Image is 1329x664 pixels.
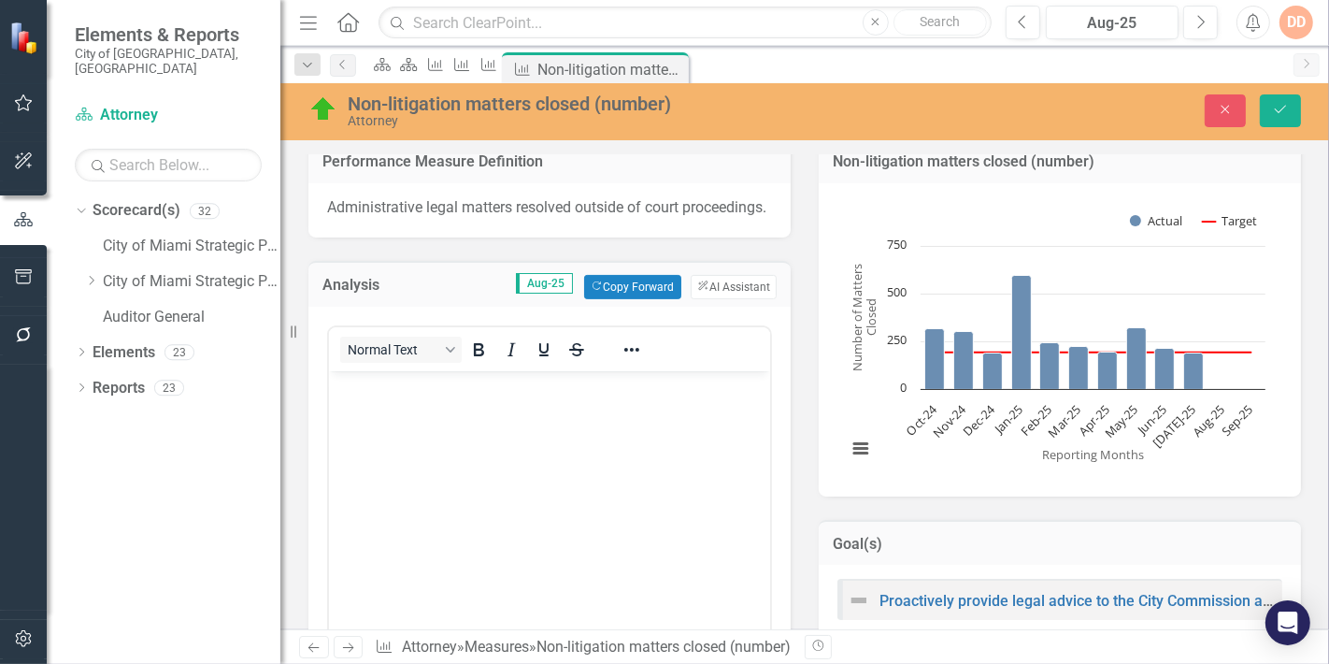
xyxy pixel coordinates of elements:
[348,94,855,114] div: Non-litigation matters closed (number)
[837,197,1282,478] div: Chart. Highcharts interactive chart.
[849,264,879,371] text: Number of Matters Closed
[1075,401,1112,439] text: Apr-25
[154,380,184,396] div: 23
[348,342,439,357] span: Normal Text
[1012,275,1032,389] path: Jan-25, 595. Actual.
[93,378,145,399] a: Reports
[1279,6,1313,39] button: DD
[1017,401,1055,440] text: Feb-25
[402,638,457,656] a: Attorney
[495,337,527,363] button: Italic
[887,283,907,300] text: 500
[900,379,907,396] text: 0
[348,114,855,128] div: Attorney
[375,637,791,658] div: » »
[983,353,1003,389] path: Dec-24, 188. Actual.
[528,337,560,363] button: Underline
[1046,6,1179,39] button: Aug-25
[340,337,462,363] button: Block Normal Text
[463,337,494,363] button: Bold
[93,342,155,364] a: Elements
[887,331,907,348] text: 250
[1101,401,1141,441] text: May-25
[1133,401,1170,439] text: Jun-25
[379,7,992,39] input: Search ClearPoint...
[691,275,777,299] button: AI Assistant
[1150,401,1199,451] text: [DATE]-25
[1052,12,1172,35] div: Aug-25
[1184,353,1204,389] path: Jul-25, 191. Actual.
[75,46,262,77] small: City of [GEOGRAPHIC_DATA], [GEOGRAPHIC_DATA]
[103,307,280,328] a: Auditor General
[75,105,262,126] a: Attorney
[1130,213,1182,229] button: Show Actual
[893,9,987,36] button: Search
[1203,213,1257,229] button: Show Target
[960,400,999,440] text: Dec-24
[322,153,777,170] h3: Performance Measure Definition
[848,435,874,461] button: View chart menu, Chart
[1069,346,1089,389] path: Mar-25, 225. Actual.
[616,337,648,363] button: Reveal or hide additional toolbar items
[837,197,1275,478] svg: Interactive chart
[833,153,1287,170] h3: Non-litigation matters closed (number)
[537,58,684,81] div: Non-litigation matters closed (number)
[929,400,969,440] text: Nov-24
[93,200,180,222] a: Scorecard(s)
[925,328,945,389] path: Oct-24, 317. Actual.
[1218,401,1256,440] text: Sep-25
[516,273,573,294] span: Aug-25
[308,94,338,124] img: On Target
[903,400,941,439] text: Oct-24
[954,331,974,389] path: Nov-24, 300. Actual.
[103,236,280,257] a: City of Miami Strategic Plan
[1222,212,1257,229] text: Target
[584,275,680,299] button: Copy Forward
[327,198,766,216] span: Administrative legal matters resolved outside of court proceedings.
[848,589,870,612] img: Not Defined
[561,337,593,363] button: Strikethrough
[164,344,194,360] div: 23
[1040,342,1060,389] path: Feb-25, 242. Actual.
[75,23,262,46] span: Elements & Reports
[1265,600,1310,645] div: Open Intercom Messenger
[190,203,220,219] div: 32
[1098,352,1118,389] path: Apr-25, 192. Actual.
[887,236,907,253] text: 750
[75,149,262,181] input: Search Below...
[9,21,42,53] img: ClearPoint Strategy
[990,401,1027,439] text: Jan-25
[1189,401,1228,440] text: Aug-25
[464,638,529,656] a: Measures
[103,271,280,293] a: City of Miami Strategic Plan (NEW)
[1155,348,1175,389] path: Jun-25, 213. Actual.
[920,14,960,29] span: Search
[1148,212,1182,229] text: Actual
[1042,446,1144,463] text: Reporting Months
[536,638,791,656] div: Non-litigation matters closed (number)
[322,277,404,294] h3: Analysis
[833,536,1287,553] h3: Goal(s)
[1044,401,1083,440] text: Mar-25
[1127,327,1147,389] path: May-25, 321. Actual.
